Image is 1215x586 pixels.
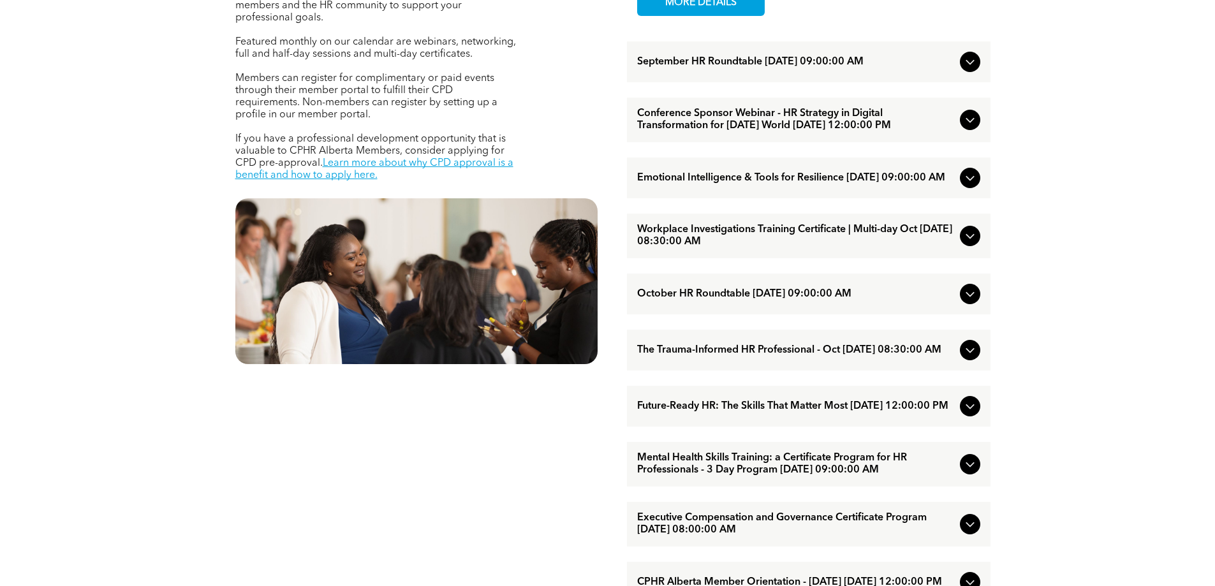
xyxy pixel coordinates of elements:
span: October HR Roundtable [DATE] 09:00:00 AM [637,288,955,300]
span: If you have a professional development opportunity that is valuable to CPHR Alberta Members, cons... [235,134,506,168]
span: September HR Roundtable [DATE] 09:00:00 AM [637,56,955,68]
span: Conference Sponsor Webinar - HR Strategy in Digital Transformation for [DATE] World [DATE] 12:00:... [637,108,955,132]
span: Members can register for complimentary or paid events through their member portal to fulfill thei... [235,73,497,120]
span: Executive Compensation and Governance Certificate Program [DATE] 08:00:00 AM [637,512,955,536]
span: Featured monthly on our calendar are webinars, networking, full and half-day sessions and multi-d... [235,37,516,59]
span: Future-Ready HR: The Skills That Matter Most [DATE] 12:00:00 PM [637,400,955,413]
span: Mental Health Skills Training: a Certificate Program for HR Professionals - 3 Day Program [DATE] ... [637,452,955,476]
span: Emotional Intelligence & Tools for Resilience [DATE] 09:00:00 AM [637,172,955,184]
span: The Trauma-Informed HR Professional - Oct [DATE] 08:30:00 AM [637,344,955,356]
a: Learn more about why CPD approval is a benefit and how to apply here. [235,158,513,180]
span: Workplace Investigations Training Certificate | Multi-day Oct [DATE] 08:30:00 AM [637,224,955,248]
